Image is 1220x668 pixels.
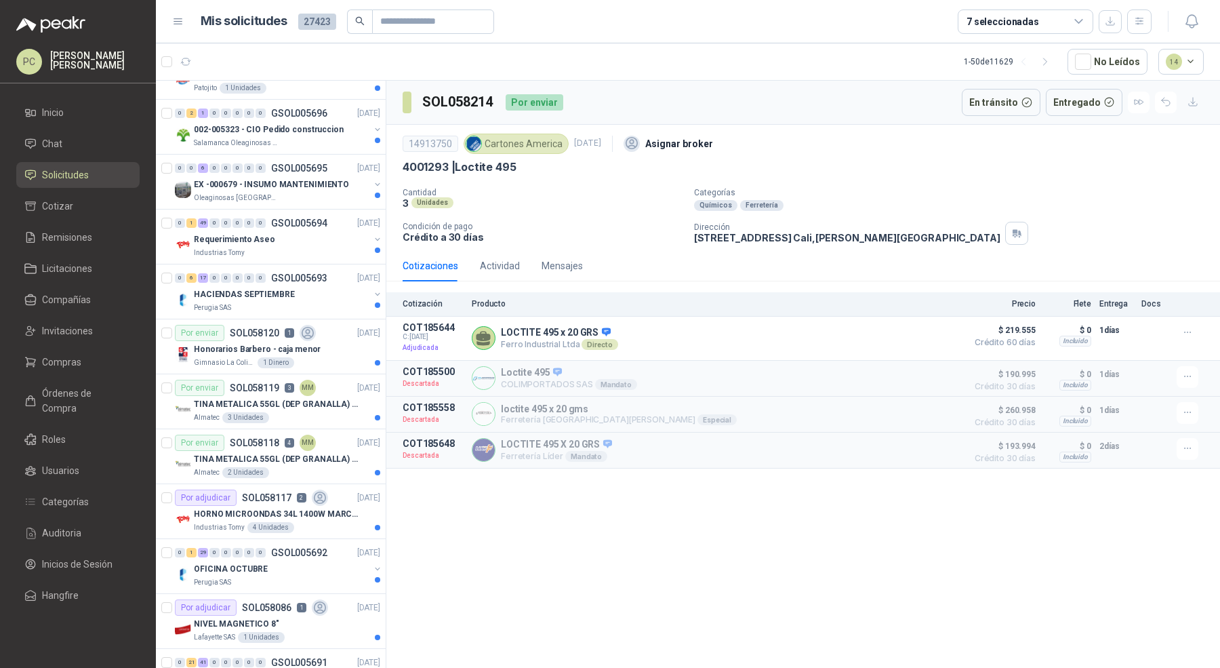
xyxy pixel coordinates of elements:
[403,438,464,449] p: COT185648
[42,136,62,151] span: Chat
[209,548,220,557] div: 0
[175,163,185,173] div: 0
[16,318,140,344] a: Invitaciones
[16,193,140,219] a: Cotizar
[271,163,327,173] p: GSOL005695
[16,583,140,608] a: Hangfire
[16,287,140,313] a: Compañías
[501,404,737,414] p: loctite 495 x 20 gms
[175,566,191,583] img: Company Logo
[42,199,73,214] span: Cotizar
[194,83,217,94] p: Patojito
[285,383,294,393] p: 3
[357,107,380,120] p: [DATE]
[694,188,1215,197] p: Categorías
[403,197,409,209] p: 3
[297,603,306,612] p: 1
[256,163,266,173] div: 0
[232,218,243,228] div: 0
[271,218,327,228] p: GSOL005694
[221,548,231,557] div: 0
[194,193,279,203] p: Oleaginosas [GEOGRAPHIC_DATA][PERSON_NAME]
[403,341,464,355] p: Adjudicada
[221,658,231,667] div: 0
[175,548,185,557] div: 0
[1099,402,1133,418] p: 1 días
[1044,438,1091,454] p: $ 0
[256,548,266,557] div: 0
[403,413,464,427] p: Descartada
[506,94,563,111] div: Por enviar
[300,380,316,396] div: MM
[238,632,285,643] div: 1 Unidades
[42,105,64,120] span: Inicio
[194,412,220,423] p: Almatec
[694,200,737,211] div: Químicos
[194,302,231,313] p: Perugia SAS
[194,357,255,368] p: Gimnasio La Colina
[694,232,1000,243] p: [STREET_ADDRESS] Cali , [PERSON_NAME][GEOGRAPHIC_DATA]
[186,273,197,283] div: 6
[501,414,737,425] p: Ferretería [GEOGRAPHIC_DATA][PERSON_NAME]
[175,658,185,667] div: 0
[175,545,383,588] a: 0 1 29 0 0 0 0 0 GSOL005692[DATE] Company LogoOFICINA OCTUBREPerugia SAS
[232,548,243,557] div: 0
[194,577,231,588] p: Perugia SAS
[42,292,91,307] span: Compañías
[501,439,612,451] p: LOCTITE 495 X 20 GRS
[271,658,327,667] p: GSOL005691
[357,492,380,505] p: [DATE]
[175,490,237,506] div: Por adjudicar
[645,136,713,151] p: Asignar broker
[175,218,185,228] div: 0
[175,600,237,616] div: Por adjudicar
[403,136,458,152] div: 14913750
[50,51,140,70] p: [PERSON_NAME] [PERSON_NAME]
[198,218,208,228] div: 49
[175,511,191,528] img: Company Logo
[285,328,294,338] p: 1
[964,51,1057,73] div: 1 - 50 de 11629
[968,299,1036,309] p: Precio
[411,197,453,208] div: Unidades
[186,163,197,173] div: 0
[247,522,294,533] div: 4 Unidades
[42,557,113,572] span: Inicios de Sesión
[175,270,383,313] a: 0 6 17 0 0 0 0 0 GSOL005693[DATE] Company LogoHACIENDAS SEPTIEMBREPerugia SAS
[232,658,243,667] div: 0
[194,453,363,466] p: TINA METALICA 55GL (DEP GRANALLA) CON TAPA
[1059,336,1091,347] div: Incluido
[175,380,224,396] div: Por enviar
[968,322,1036,338] span: $ 219.555
[357,162,380,175] p: [DATE]
[574,137,601,150] p: [DATE]
[565,451,607,462] div: Mandato
[175,621,191,637] img: Company Logo
[242,493,291,503] p: SOL058117
[1158,49,1204,75] button: 14
[271,273,327,283] p: GSOL005693
[256,273,266,283] div: 0
[194,288,295,301] p: HACIENDAS SEPTIEMBRE
[1059,416,1091,427] div: Incluido
[175,182,191,198] img: Company Logo
[16,380,140,421] a: Órdenes de Compra
[403,231,683,243] p: Crédito a 30 días
[42,230,92,245] span: Remisiones
[967,14,1039,29] div: 7 seleccionadas
[357,327,380,340] p: [DATE]
[968,402,1036,418] span: $ 260.958
[222,467,269,478] div: 2 Unidades
[403,402,464,413] p: COT185558
[1059,452,1091,463] div: Incluido
[220,83,266,94] div: 1 Unidades
[232,273,243,283] div: 0
[403,160,516,174] p: 4001293 | Loctite 495
[472,367,495,389] img: Company Logo
[968,382,1036,391] span: Crédito 30 días
[1141,299,1168,309] p: Docs
[16,551,140,577] a: Inicios de Sesión
[244,273,254,283] div: 0
[194,467,220,478] p: Almatec
[42,463,79,478] span: Usuarios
